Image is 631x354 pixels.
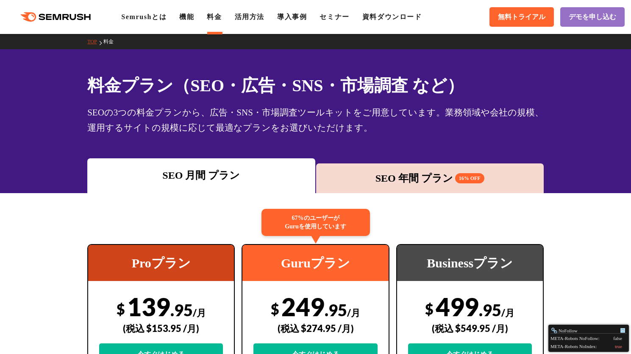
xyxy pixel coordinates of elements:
[425,300,434,317] span: $
[99,313,223,343] div: (税込 $153.95 /月)
[347,307,360,318] span: /月
[408,313,532,343] div: (税込 $549.95 /月)
[569,13,616,22] span: デモを申し込む
[271,300,279,317] span: $
[620,327,626,334] div: Minimize
[550,334,627,342] div: META-Robots NoFollow:
[613,335,622,342] div: false
[550,342,627,350] div: META-Robots NoIndex:
[87,105,544,135] div: SEOの3つの料金プランから、広告・SNS・市場調査ツールキットをご用意しています。業務領域や会社の規模、運用するサイトの規模に応じて最適なプランをお選びいただけます。
[362,13,422,20] a: 資料ダウンロード
[207,13,222,20] a: 料金
[121,13,167,20] a: Semrushとは
[235,13,264,20] a: 活用方法
[551,327,620,334] div: NoFollow
[479,300,501,320] span: .95
[489,7,554,27] a: 無料トライアル
[87,39,103,45] a: TOP
[277,13,307,20] a: 導入事例
[179,13,194,20] a: 機能
[92,168,311,183] div: SEO 月間 プラン
[261,209,370,236] div: 67%のユーザーが Guruを使用しています
[320,171,539,186] div: SEO 年間 プラン
[253,313,377,343] div: (税込 $274.95 /月)
[320,13,349,20] a: セミナー
[501,307,514,318] span: /月
[615,343,622,350] div: true
[87,73,544,98] h1: 料金プラン（SEO・広告・SNS・市場調査 など）
[88,245,234,281] div: Proプラン
[170,300,193,320] span: .95
[455,173,484,183] span: 16% OFF
[117,300,125,317] span: $
[242,245,388,281] div: Guruプラン
[498,13,545,22] span: 無料トライアル
[397,245,543,281] div: Businessプラン
[560,7,625,27] a: デモを申し込む
[103,39,120,45] a: 料金
[325,300,347,320] span: .95
[193,307,206,318] span: /月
